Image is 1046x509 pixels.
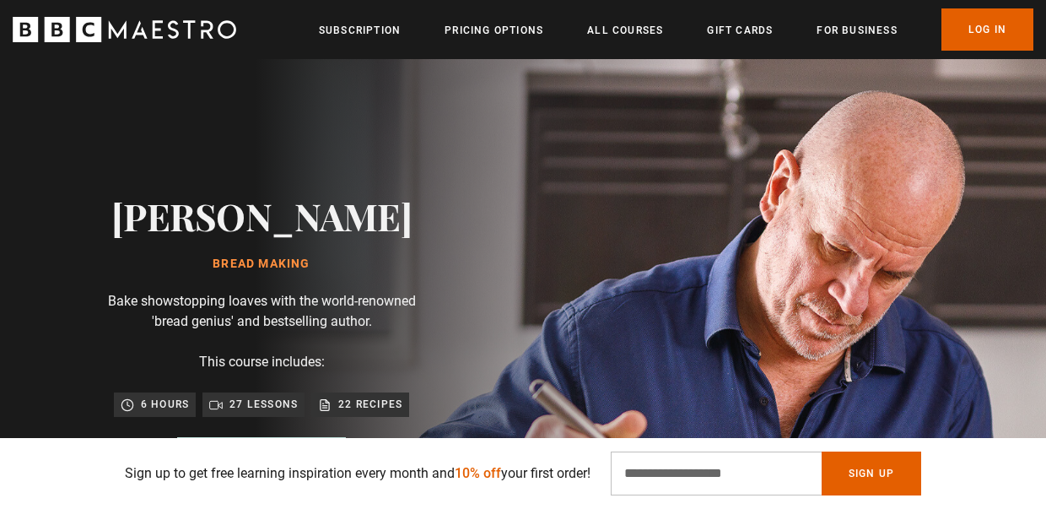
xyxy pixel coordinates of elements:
svg: BBC Maestro [13,17,236,42]
a: Log In [941,8,1033,51]
button: Sign Up [822,452,921,495]
h2: [PERSON_NAME] [111,194,412,237]
p: Bake showstopping loaves with the world-renowned 'bread genius' and bestselling author. [101,291,422,332]
span: 10% off [455,465,501,481]
a: Gift Cards [707,22,773,39]
p: 22 recipes [338,396,402,413]
p: 27 lessons [229,396,298,413]
p: This course includes: [199,352,325,372]
nav: Primary [319,8,1033,51]
a: For business [817,22,897,39]
a: All Courses [587,22,663,39]
h1: Bread Making [111,257,412,271]
p: 6 hours [141,396,189,413]
p: Sign up to get free learning inspiration every month and your first order! [125,463,590,484]
a: Subscription [319,22,401,39]
a: Pricing Options [445,22,543,39]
